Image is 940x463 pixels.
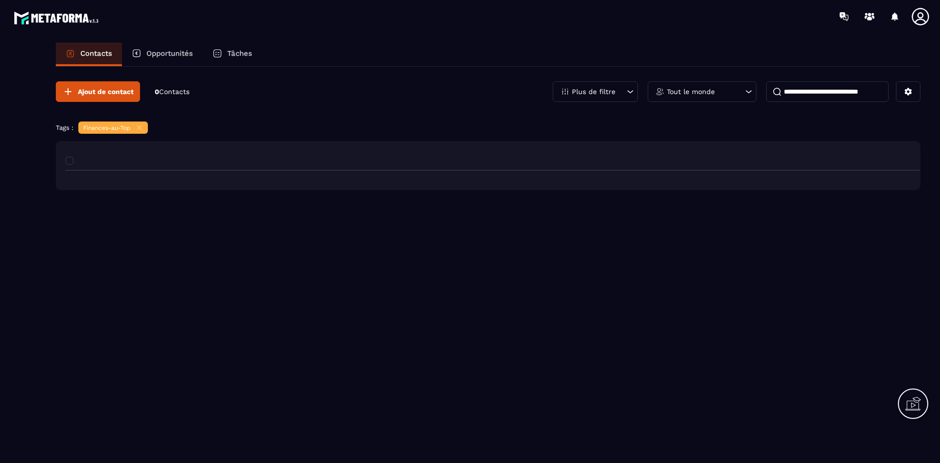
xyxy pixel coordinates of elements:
a: Opportunités [122,43,203,66]
a: Contacts [56,43,122,66]
p: Plus de filtre [572,88,615,95]
span: Ajout de contact [78,87,134,97]
p: Tags : [56,124,73,131]
p: Finances-au-Top [83,124,131,131]
p: Tâches [227,49,252,58]
p: 0 [155,87,189,97]
p: Tout le monde [667,88,715,95]
button: Ajout de contact [56,81,140,102]
img: logo [14,9,102,27]
p: Opportunités [146,49,193,58]
p: Contacts [80,49,112,58]
span: Contacts [159,88,189,96]
a: Tâches [203,43,262,66]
